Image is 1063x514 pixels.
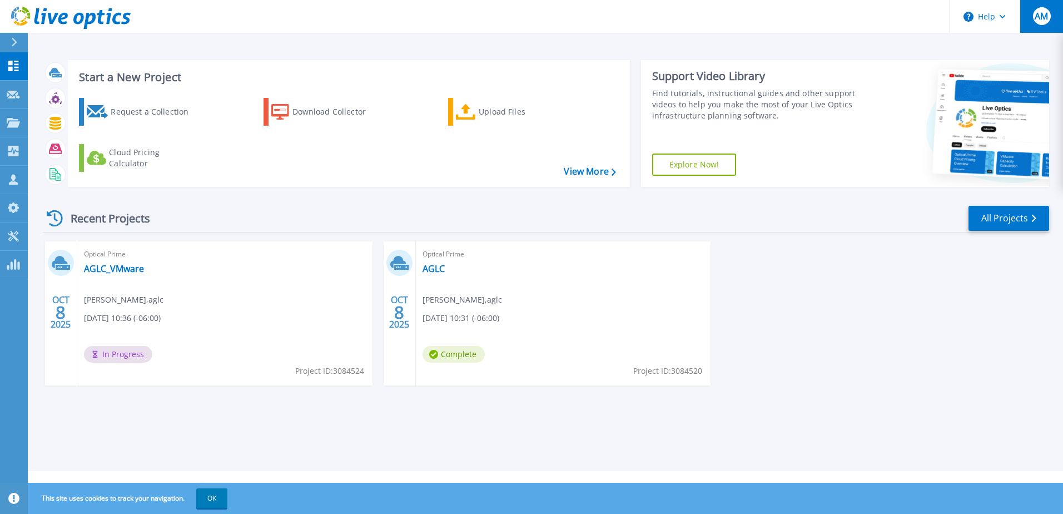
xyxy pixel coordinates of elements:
a: Cloud Pricing Calculator [79,144,203,172]
div: Cloud Pricing Calculator [109,147,198,169]
div: OCT 2025 [389,292,410,333]
div: Find tutorials, instructional guides and other support videos to help you make the most of your L... [652,88,860,121]
span: Optical Prime [84,248,366,260]
span: 8 [394,308,404,317]
div: Download Collector [292,101,381,123]
a: View More [564,166,615,177]
h3: Start a New Project [79,71,615,83]
a: Upload Files [448,98,572,126]
span: 8 [56,308,66,317]
a: Download Collector [264,98,388,126]
span: This site uses cookies to track your navigation. [31,488,227,508]
div: Recent Projects [43,205,165,232]
a: All Projects [968,206,1049,231]
span: Complete [423,346,485,363]
div: Upload Files [479,101,568,123]
span: In Progress [84,346,152,363]
div: Support Video Library [652,69,860,83]
span: [DATE] 10:36 (-06:00) [84,312,161,324]
div: Request a Collection [111,101,200,123]
a: AGLC_VMware [84,263,144,274]
a: Explore Now! [652,154,737,176]
span: [PERSON_NAME] , aglc [423,294,502,306]
span: Project ID: 3084520 [633,365,702,377]
span: Optical Prime [423,248,704,260]
div: OCT 2025 [50,292,71,333]
span: [DATE] 10:31 (-06:00) [423,312,499,324]
a: Request a Collection [79,98,203,126]
span: Project ID: 3084524 [295,365,364,377]
span: AM [1035,12,1048,21]
button: OK [196,488,227,508]
span: [PERSON_NAME] , aglc [84,294,163,306]
a: AGLC [423,263,445,274]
